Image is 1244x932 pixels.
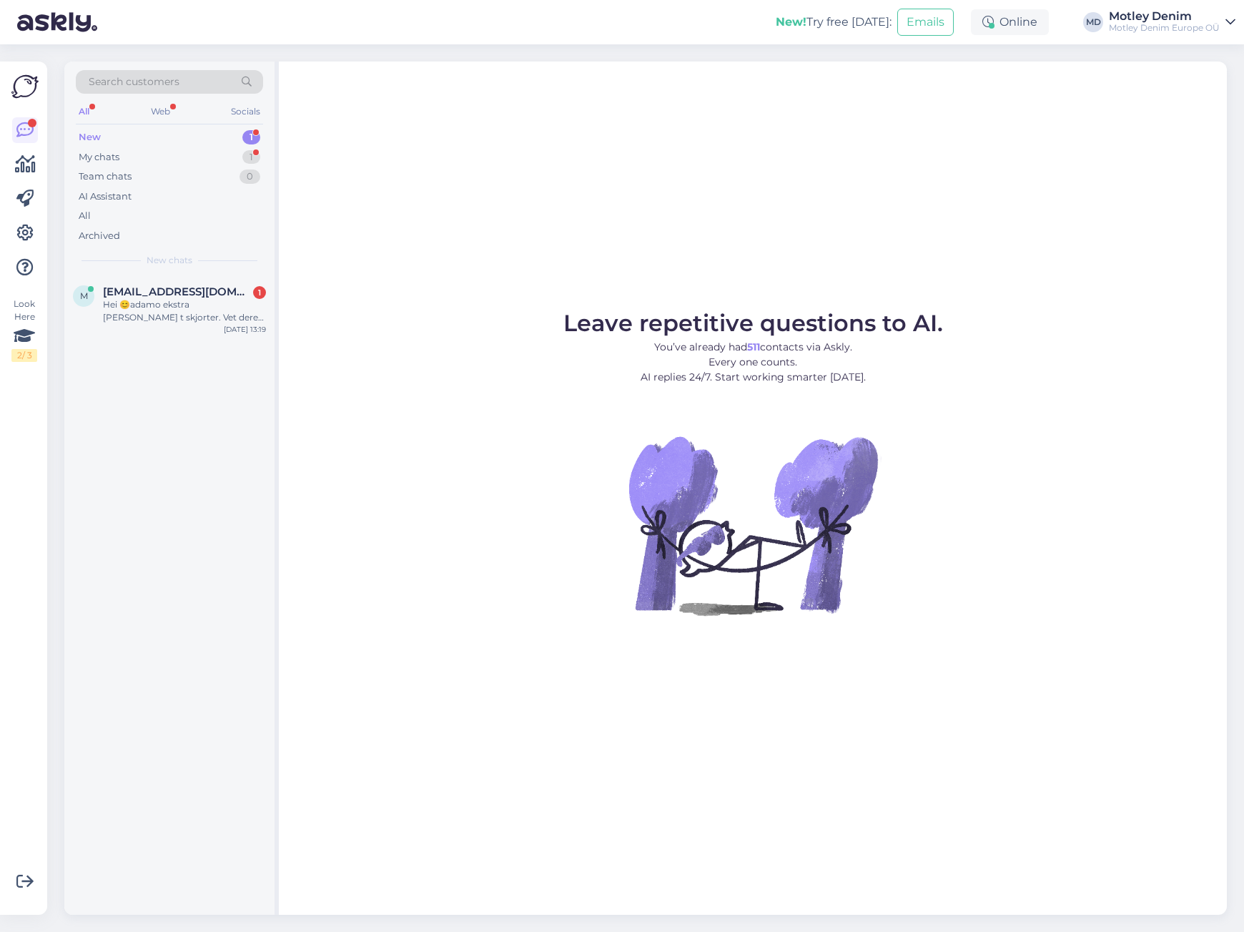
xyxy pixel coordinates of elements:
div: New [79,130,101,144]
div: 0 [240,170,260,184]
div: MD [1083,12,1103,32]
div: Motley Denim [1109,11,1220,22]
p: You’ve already had contacts via Askly. Every one counts. AI replies 24/7. Start working smarter [... [563,340,943,385]
span: New chats [147,254,192,267]
div: All [76,102,92,121]
a: Motley DenimMotley Denim Europe OÜ [1109,11,1235,34]
img: No Chat active [624,396,882,654]
div: My chats [79,150,119,165]
div: Look Here [11,298,37,362]
span: m [80,290,88,301]
div: 1 [242,150,260,165]
div: Socials [228,102,263,121]
b: 511 [747,340,760,353]
div: Try free [DATE]: [776,14,892,31]
span: Leave repetitive questions to AI. [563,309,943,337]
div: AI Assistant [79,190,132,204]
div: All [79,209,91,223]
img: Askly Logo [11,73,39,100]
div: Hei 😊adamo ekstra [PERSON_NAME] t skjorter. Vet dere når dere får inn disse i 2xlt igjen? Eventue... [103,298,266,324]
div: Web [148,102,173,121]
div: Team chats [79,170,132,184]
div: 1 [242,130,260,144]
div: Motley Denim Europe OÜ [1109,22,1220,34]
div: Archived [79,229,120,243]
span: Search customers [89,74,179,89]
b: New! [776,15,806,29]
button: Emails [897,9,954,36]
div: 1 [253,286,266,299]
div: [DATE] 13:19 [224,324,266,335]
div: Online [971,9,1049,35]
span: madssolum@yahoo.no [103,285,252,298]
div: 2 / 3 [11,349,37,362]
